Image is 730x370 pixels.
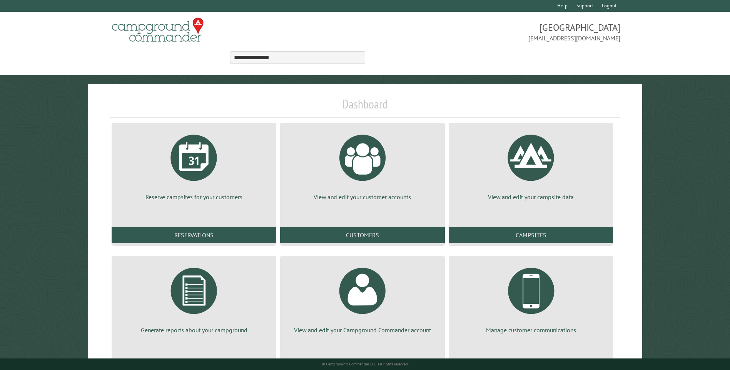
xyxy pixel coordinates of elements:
[289,262,436,334] a: View and edit your Campground Commander account
[458,262,604,334] a: Manage customer communications
[121,326,267,334] p: Generate reports about your campground
[322,362,409,367] small: © Campground Commander LLC. All rights reserved.
[458,193,604,201] p: View and edit your campsite data
[289,193,436,201] p: View and edit your customer accounts
[289,129,436,201] a: View and edit your customer accounts
[110,15,206,45] img: Campground Commander
[121,193,267,201] p: Reserve campsites for your customers
[458,326,604,334] p: Manage customer communications
[121,262,267,334] a: Generate reports about your campground
[449,227,613,243] a: Campsites
[112,227,276,243] a: Reservations
[121,129,267,201] a: Reserve campsites for your customers
[365,21,620,43] span: [GEOGRAPHIC_DATA] [EMAIL_ADDRESS][DOMAIN_NAME]
[458,129,604,201] a: View and edit your campsite data
[110,97,620,118] h1: Dashboard
[280,227,445,243] a: Customers
[289,326,436,334] p: View and edit your Campground Commander account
